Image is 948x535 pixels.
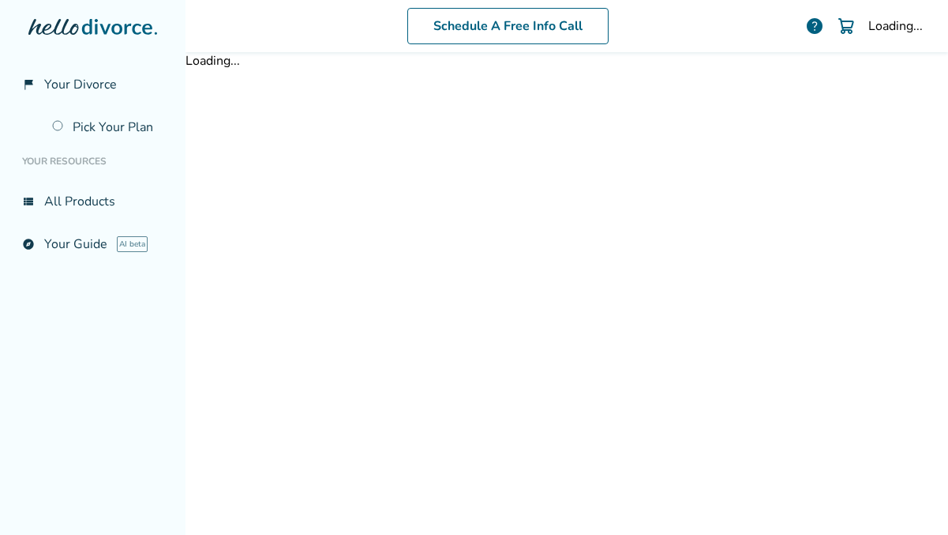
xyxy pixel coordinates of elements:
span: Your Divorce [44,76,117,93]
span: flag_2 [22,78,35,91]
a: Pick Your Plan [43,109,173,145]
span: explore [22,238,35,251]
a: help [805,17,824,36]
a: flag_2Your Divorce [13,66,173,103]
a: exploreYour GuideAI beta [13,226,173,262]
span: view_list [22,195,35,208]
a: view_listAll Products [13,183,173,220]
div: Loading... [868,17,923,35]
a: Schedule A Free Info Call [407,8,609,44]
li: Your Resources [13,145,173,177]
img: Cart [837,17,856,36]
div: Loading... [185,52,948,70]
span: AI beta [117,236,148,252]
